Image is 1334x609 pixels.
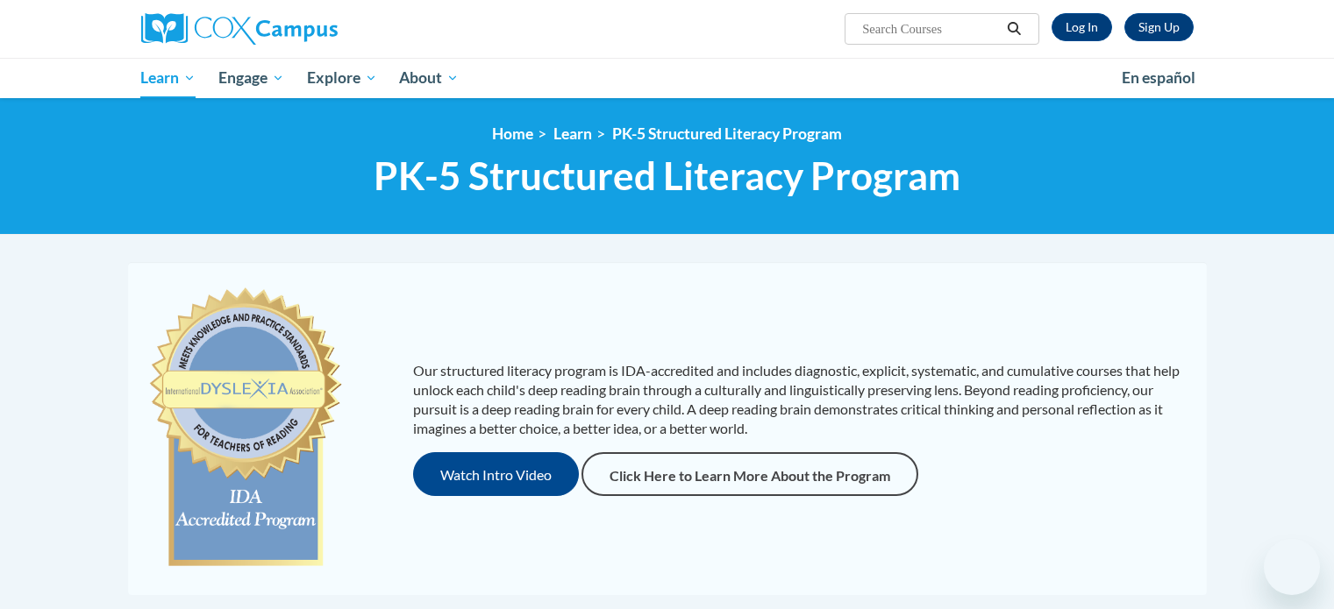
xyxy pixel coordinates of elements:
iframe: Button to launch messaging window [1264,539,1320,595]
a: Learn [130,58,208,98]
p: Our structured literacy program is IDA-accredited and includes diagnostic, explicit, systematic, ... [413,361,1189,438]
input: Search Courses [860,18,1001,39]
span: Explore [307,67,377,89]
span: PK-5 Structured Literacy Program [374,152,960,199]
img: c477cda6-e343-453b-bfce-d6f9e9818e1c.png [146,280,346,577]
a: Log In [1052,13,1112,41]
a: Cox Campus [141,13,474,45]
button: Search [1001,18,1027,39]
span: About [399,67,459,89]
a: Learn [553,124,592,143]
a: PK-5 Structured Literacy Program [612,124,842,143]
span: Engage [218,67,284,89]
button: Watch Intro Video [413,452,579,496]
span: Learn [140,67,196,89]
div: Main menu [115,58,1220,98]
a: Home [492,124,533,143]
a: About [388,58,470,98]
a: Engage [207,58,296,98]
a: Register [1124,13,1194,41]
a: Click Here to Learn More About the Program [581,452,918,496]
a: En español [1110,60,1207,96]
a: Explore [296,58,389,98]
img: Cox Campus [141,13,338,45]
span: En español [1122,68,1195,87]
